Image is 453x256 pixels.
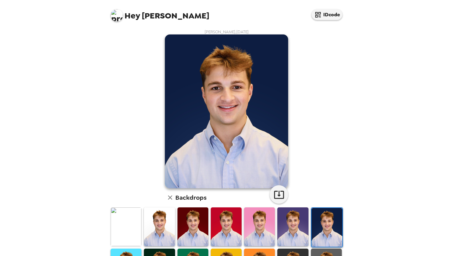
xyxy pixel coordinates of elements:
img: user [165,34,288,188]
img: profile pic [111,9,123,22]
h6: Backdrops [175,193,206,202]
span: [PERSON_NAME] , [DATE] [205,29,249,34]
span: Hey [124,10,140,21]
button: IDcode [312,9,342,20]
img: Original [111,207,141,246]
span: [PERSON_NAME] [111,6,209,20]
